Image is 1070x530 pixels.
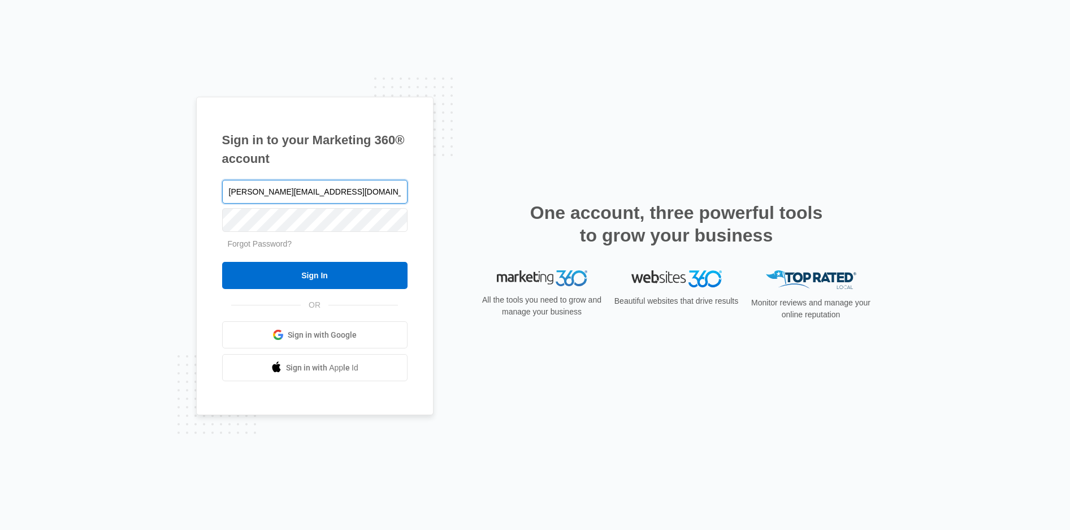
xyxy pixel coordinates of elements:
img: Top Rated Local [766,270,856,289]
img: Marketing 360 [497,270,587,286]
input: Email [222,180,408,204]
p: All the tools you need to grow and manage your business [479,294,605,318]
span: OR [301,299,328,311]
h2: One account, three powerful tools to grow your business [527,201,826,247]
a: Sign in with Apple Id [222,354,408,381]
span: Sign in with Google [288,329,357,341]
a: Sign in with Google [222,321,408,348]
h1: Sign in to your Marketing 360® account [222,131,408,168]
img: Websites 360 [631,270,722,287]
a: Forgot Password? [228,239,292,248]
input: Sign In [222,262,408,289]
p: Monitor reviews and manage your online reputation [748,297,874,321]
span: Sign in with Apple Id [286,362,358,374]
p: Beautiful websites that drive results [613,295,740,307]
